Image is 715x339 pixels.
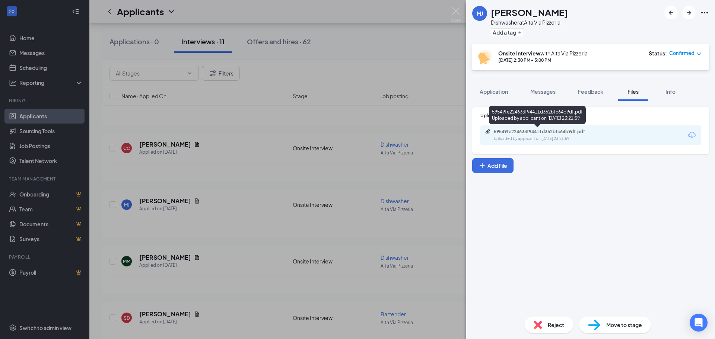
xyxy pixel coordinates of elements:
[649,49,667,57] div: Status :
[480,88,508,95] span: Application
[518,30,522,35] svg: Plus
[606,321,642,329] span: Move to stage
[498,57,588,63] div: [DATE] 2:30 PM - 3:00 PM
[684,8,693,17] svg: ArrowRight
[578,88,603,95] span: Feedback
[491,28,524,36] button: PlusAdd a tag
[664,6,678,19] button: ArrowLeftNew
[498,49,588,57] div: with Alta Via Pizzeria
[485,129,491,135] svg: Paperclip
[700,8,709,17] svg: Ellipses
[491,19,568,26] div: Dishwasher at Alta Via Pizzeria
[498,50,540,57] b: Onsite Interview
[489,106,586,124] div: 59549fe224633f94411d362bfc64b9df.pdf Uploaded by applicant on [DATE] 23:21:59
[491,6,568,19] h1: [PERSON_NAME]
[477,10,483,17] div: MJ
[665,88,676,95] span: Info
[494,136,606,142] div: Uploaded by applicant on [DATE] 23:21:59
[690,314,708,332] div: Open Intercom Messenger
[479,162,486,169] svg: Plus
[472,158,514,173] button: Add FilePlus
[687,131,696,140] svg: Download
[667,8,676,17] svg: ArrowLeftNew
[485,129,606,142] a: Paperclip59549fe224633f94411d362bfc64b9df.pdfUploaded by applicant on [DATE] 23:21:59
[480,112,701,119] div: Upload Resume
[548,321,564,329] span: Reject
[669,49,695,57] span: Confirmed
[494,129,598,135] div: 59549fe224633f94411d362bfc64b9df.pdf
[627,88,639,95] span: Files
[682,6,696,19] button: ArrowRight
[696,51,702,57] span: down
[530,88,556,95] span: Messages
